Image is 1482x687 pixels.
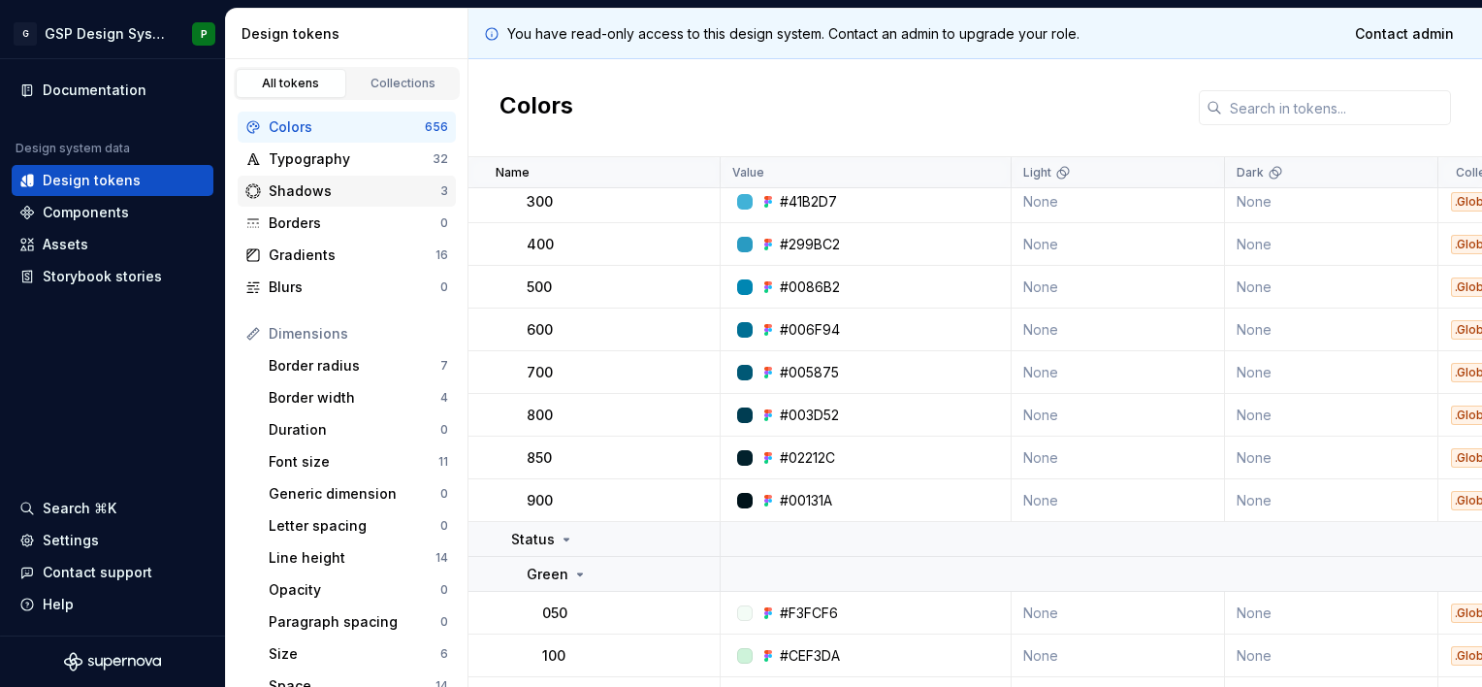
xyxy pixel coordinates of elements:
a: Border radius7 [261,350,456,381]
td: None [1225,437,1438,479]
div: #41B2D7 [780,192,837,212]
p: 500 [527,278,552,297]
div: Line height [269,548,435,568]
a: Border width4 [261,382,456,413]
td: None [1012,635,1225,677]
td: None [1012,479,1225,522]
div: Design system data [16,141,130,156]
a: Shadows3 [238,176,456,207]
div: #006F94 [780,320,840,340]
div: 14 [435,550,448,566]
span: Contact admin [1355,24,1454,44]
button: Search ⌘K [12,493,213,524]
td: None [1012,394,1225,437]
div: Size [269,644,440,664]
div: Contact support [43,563,152,582]
button: GGSP Design SystemP [4,13,221,54]
div: Settings [43,531,99,550]
p: 900 [527,491,553,510]
p: Dark [1237,165,1264,180]
a: Contact admin [1342,16,1466,51]
a: Colors656 [238,112,456,143]
div: GSP Design System [45,24,169,44]
td: None [1012,351,1225,394]
div: Collections [355,76,452,91]
p: Green [527,565,568,584]
a: Assets [12,229,213,260]
button: Contact support [12,557,213,588]
div: G [14,22,37,46]
div: Generic dimension [269,484,440,504]
div: 4 [440,390,448,406]
td: None [1012,309,1225,351]
div: 0 [440,486,448,502]
a: Letter spacing0 [261,510,456,541]
a: Opacity0 [261,574,456,605]
div: Border width [269,388,440,408]
div: Paragraph spacing [269,612,440,632]
p: 850 [527,448,552,468]
div: 0 [440,518,448,534]
p: 400 [527,235,554,254]
a: Documentation [12,75,213,106]
div: Design tokens [242,24,460,44]
div: Components [43,203,129,222]
div: 0 [440,582,448,598]
div: 0 [440,422,448,438]
div: 11 [438,454,448,470]
div: #299BC2 [780,235,840,254]
svg: Supernova Logo [64,652,161,671]
div: Help [43,595,74,614]
div: Typography [269,149,433,169]
td: None [1012,266,1225,309]
p: 100 [542,646,565,666]
div: Gradients [269,245,435,265]
p: Name [496,165,530,180]
p: Light [1023,165,1051,180]
td: None [1012,180,1225,223]
a: Font size11 [261,446,456,477]
p: 800 [527,406,553,425]
p: 600 [527,320,553,340]
a: Paragraph spacing0 [261,606,456,638]
div: #003D52 [780,406,839,425]
div: 7 [440,358,448,374]
div: 32 [433,151,448,167]
a: Borders0 [238,208,456,239]
a: Settings [12,525,213,556]
input: Search in tokens... [1222,90,1451,125]
a: Design tokens [12,165,213,196]
td: None [1225,309,1438,351]
a: Line height14 [261,542,456,573]
div: P [201,26,208,42]
div: #CEF3DA [780,646,840,666]
a: Duration0 [261,414,456,445]
a: Blurs0 [238,272,456,303]
div: 3 [440,183,448,199]
td: None [1225,479,1438,522]
div: Colors [269,117,425,137]
td: None [1225,351,1438,394]
div: Opacity [269,580,440,600]
div: Shadows [269,181,440,201]
p: 050 [542,604,567,623]
div: #F3FCF6 [780,604,838,623]
div: 0 [440,279,448,295]
div: Letter spacing [269,516,440,536]
p: You have read-only access to this design system. Contact an admin to upgrade your role. [507,24,1079,44]
td: None [1225,394,1438,437]
td: None [1225,266,1438,309]
a: Generic dimension0 [261,478,456,509]
div: 656 [425,119,448,135]
p: 300 [527,192,553,212]
div: #005875 [780,363,839,382]
div: Duration [269,420,440,440]
p: Status [511,530,555,549]
td: None [1225,180,1438,223]
div: #00131A [780,491,832,510]
div: Search ⌘K [43,499,116,518]
div: Font size [269,452,438,472]
div: 16 [435,247,448,263]
div: 6 [440,646,448,662]
a: Typography32 [238,144,456,175]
